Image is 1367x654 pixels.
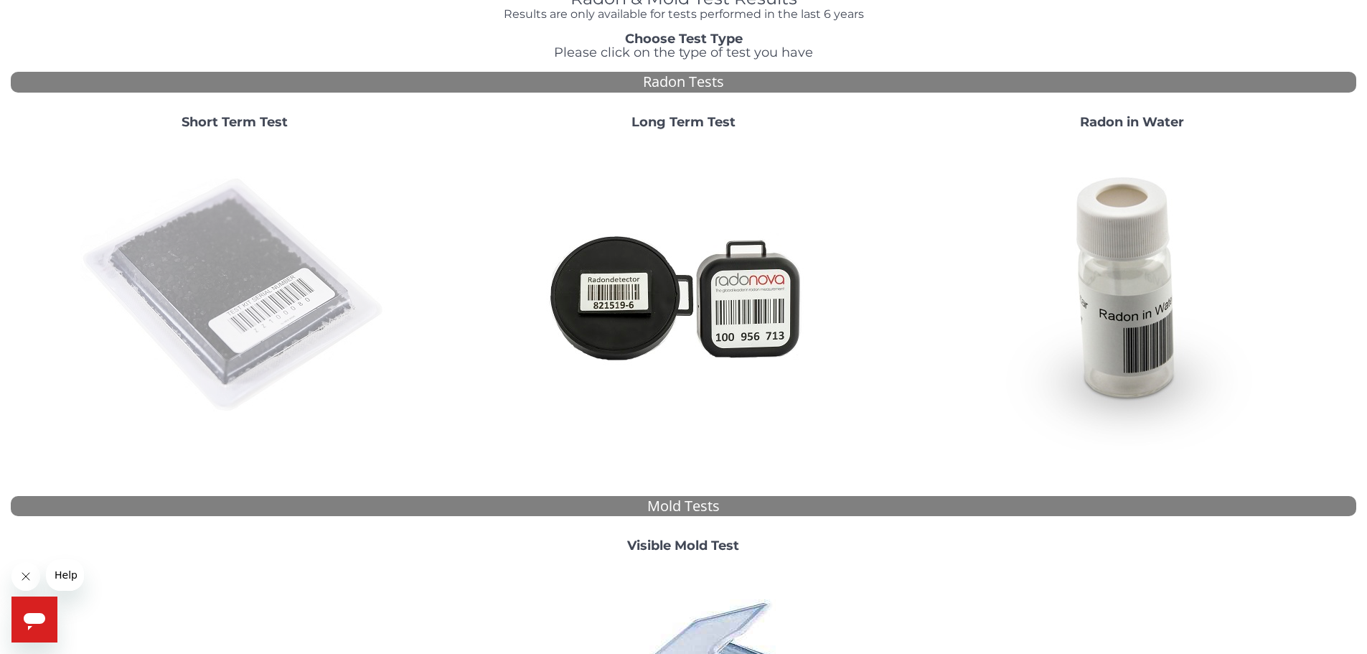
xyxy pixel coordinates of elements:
[625,31,743,47] strong: Choose Test Type
[11,496,1356,517] div: Mold Tests
[529,141,837,450] img: Radtrak2vsRadtrak3.jpg
[182,114,288,130] strong: Short Term Test
[1080,114,1184,130] strong: Radon in Water
[11,562,40,591] iframe: Close message
[977,141,1286,450] img: RadoninWater.jpg
[627,538,739,553] strong: Visible Mold Test
[631,114,736,130] strong: Long Term Test
[11,72,1356,93] div: Radon Tests
[11,597,57,643] iframe: Button to launch messaging window
[554,45,813,60] span: Please click on the type of test you have
[80,141,389,450] img: ShortTerm.jpg
[46,559,84,591] iframe: Message from company
[415,8,953,21] h4: Results are only available for tests performed in the last 6 years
